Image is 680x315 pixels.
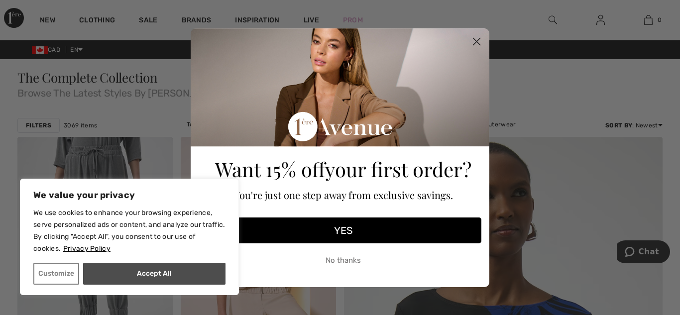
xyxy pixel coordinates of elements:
button: Customize [33,263,79,285]
button: YES [205,217,481,243]
span: Chat [22,7,42,16]
div: We value your privacy [20,179,239,295]
span: your first order? [325,156,471,182]
p: We value your privacy [33,189,226,201]
span: You're just one step away from exclusive savings. [234,188,453,202]
button: Accept All [83,263,226,285]
button: Close dialog [468,33,485,50]
span: Want 15% off [215,156,325,182]
p: We use cookies to enhance your browsing experience, serve personalized ads or content, and analyz... [33,207,226,255]
a: Privacy Policy [63,244,111,253]
button: No thanks [205,248,481,273]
